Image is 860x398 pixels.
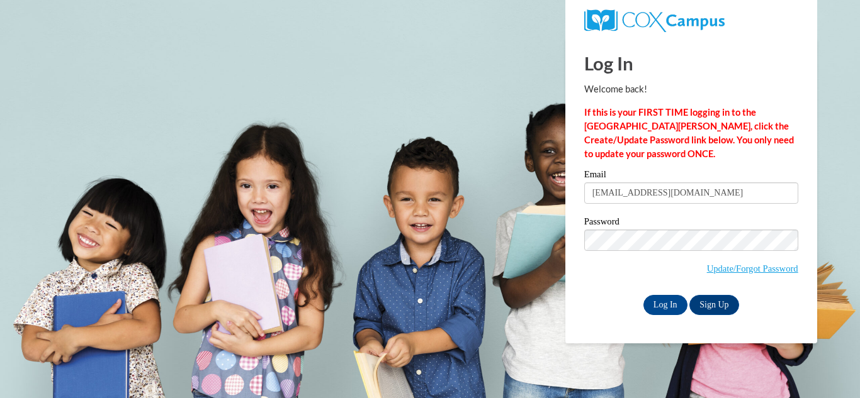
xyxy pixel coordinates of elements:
[584,9,725,32] img: COX Campus
[689,295,738,315] a: Sign Up
[584,50,798,76] h1: Log In
[584,14,725,25] a: COX Campus
[584,107,794,159] strong: If this is your FIRST TIME logging in to the [GEOGRAPHIC_DATA][PERSON_NAME], click the Create/Upd...
[707,263,798,274] a: Update/Forgot Password
[584,217,798,229] label: Password
[643,295,687,315] input: Log In
[584,170,798,182] label: Email
[584,82,798,96] p: Welcome back!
